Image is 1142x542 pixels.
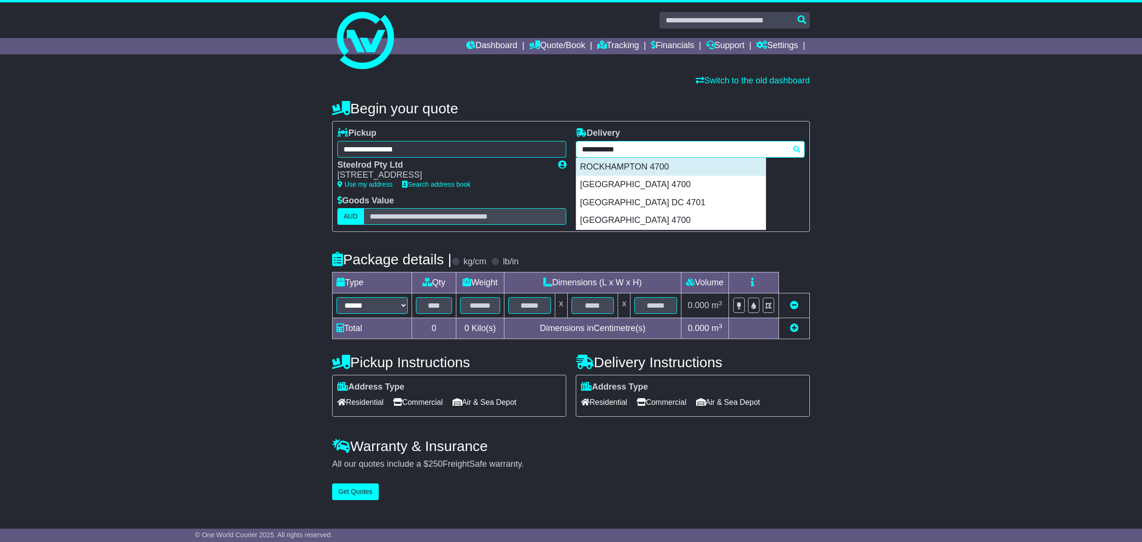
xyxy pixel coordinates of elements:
div: [GEOGRAPHIC_DATA] DC 4701 [576,194,766,212]
a: Remove this item [790,301,798,310]
td: Kilo(s) [456,318,504,339]
a: Tracking [597,38,639,54]
label: Delivery [576,128,620,139]
span: Residential [337,395,384,410]
label: Goods Value [337,196,394,206]
div: [GEOGRAPHIC_DATA] 4700 [576,211,766,230]
sup: 3 [719,300,722,307]
button: Get Quotes [332,483,379,500]
sup: 3 [719,322,722,330]
div: ROCKHAMPTON 4700 [576,158,766,176]
span: Commercial [393,395,443,410]
a: Add new item [790,323,798,333]
td: x [618,293,630,318]
h4: Package details | [332,251,452,267]
td: 0 [412,318,456,339]
h4: Begin your quote [332,100,810,116]
td: Dimensions in Centimetre(s) [504,318,681,339]
div: [GEOGRAPHIC_DATA] 4700 [576,176,766,194]
label: Address Type [337,382,404,392]
a: Search address book [402,181,471,188]
typeahead: Please provide city [576,141,805,158]
td: Weight [456,272,504,293]
td: x [555,293,567,318]
a: Settings [756,38,798,54]
label: Address Type [581,382,648,392]
span: 0.000 [688,301,709,310]
div: [STREET_ADDRESS] [337,170,549,181]
span: 250 [428,459,443,469]
td: Qty [412,272,456,293]
span: m [711,323,722,333]
h4: Delivery Instructions [576,354,810,370]
td: Type [333,272,412,293]
label: kg/cm [463,257,486,267]
h4: Pickup Instructions [332,354,566,370]
div: All our quotes include a $ FreightSafe warranty. [332,459,810,470]
a: Financials [651,38,694,54]
td: Dimensions (L x W x H) [504,272,681,293]
a: Use my address [337,181,393,188]
label: AUD [337,208,364,225]
div: Steelrod Pty Ltd [337,160,549,171]
a: Dashboard [466,38,517,54]
span: Air & Sea Depot [696,395,760,410]
a: Quote/Book [529,38,585,54]
span: 0 [464,323,469,333]
label: Pickup [337,128,376,139]
span: © One World Courier 2025. All rights reserved. [195,531,333,539]
td: Volume [681,272,729,293]
span: Commercial [637,395,686,410]
a: Switch to the old dashboard [696,76,810,85]
h4: Warranty & Insurance [332,438,810,454]
span: m [711,301,722,310]
td: Total [333,318,412,339]
label: lb/in [503,257,519,267]
span: Residential [581,395,627,410]
span: 0.000 [688,323,709,333]
span: Air & Sea Depot [453,395,517,410]
a: Support [706,38,745,54]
